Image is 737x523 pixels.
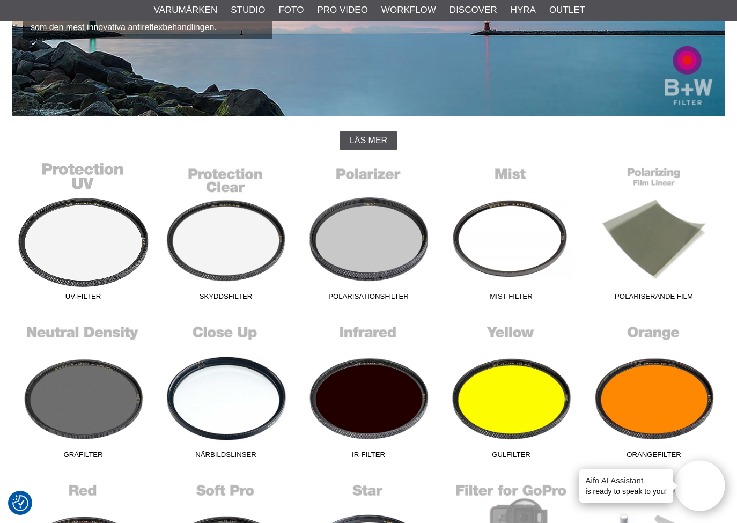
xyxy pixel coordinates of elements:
span: Polariserande film [583,291,725,306]
a: Polarisationsfilter [297,161,440,306]
a: Hyra [511,3,536,17]
a: Discover [449,3,497,17]
span: UV-Filter [12,291,154,306]
div: is ready to speak to you! [579,469,674,503]
span: Orangefilter [583,450,725,464]
a: Outlet [549,3,585,17]
span: Mist Filter [440,291,583,306]
a: Workflow [381,3,436,17]
a: Gulfilter [440,319,583,464]
a: Skyddsfilter [154,161,297,306]
a: Mist Filter [440,161,583,306]
a: UV-Filter [12,161,154,306]
a: Studio [231,3,265,17]
a: Pro Video [317,3,367,17]
img: Revisit consent button [12,495,28,511]
h4: Aifo AI Assistant [586,475,667,486]
span: Närbildslinser [154,450,297,464]
span: Gråfilter [12,450,154,464]
span: Gulfilter [440,450,583,464]
a: IR-Filter [297,319,440,464]
span: Skyddsfilter [154,291,297,306]
a: Gråfilter [12,319,154,464]
span: IR-Filter [297,450,440,464]
a: Närbildslinser [154,319,297,464]
a: Foto [278,3,304,17]
span: Läs mer [350,136,387,145]
a: Orangefilter [583,319,725,464]
a: Varumärken [154,3,218,17]
a: Polariserande film [583,161,725,306]
span: Polarisationsfilter [297,291,440,306]
button: Samtyckesinställningar [12,493,28,513]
